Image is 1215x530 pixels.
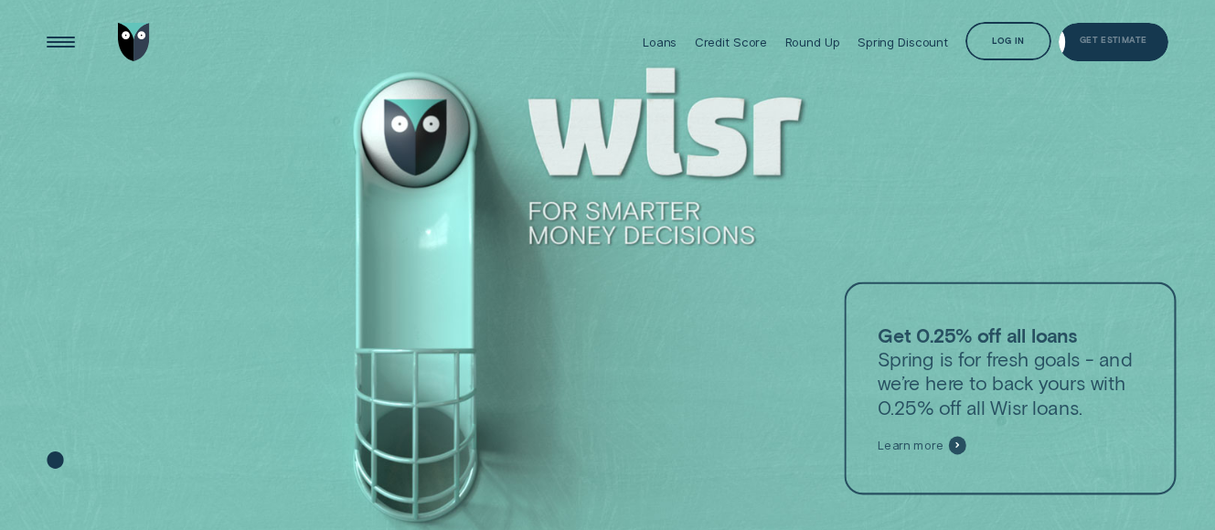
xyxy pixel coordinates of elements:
a: Get 0.25% off all loansSpring is for fresh goals - and we’re here to back yours with 0.25% off al... [844,282,1176,495]
button: Log in [965,22,1050,60]
a: Get Estimate [1059,23,1168,61]
div: Loans [643,35,677,49]
span: Learn more [878,438,943,452]
p: Spring is for fresh goals - and we’re here to back yours with 0.25% off all Wisr loans. [878,323,1143,420]
strong: Get 0.25% off all loans [878,323,1077,346]
div: Spring Discount [858,35,948,49]
img: Wisr [118,23,150,61]
button: Open Menu [42,23,80,61]
div: Round Up [785,35,840,49]
div: Credit Score [695,35,767,49]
